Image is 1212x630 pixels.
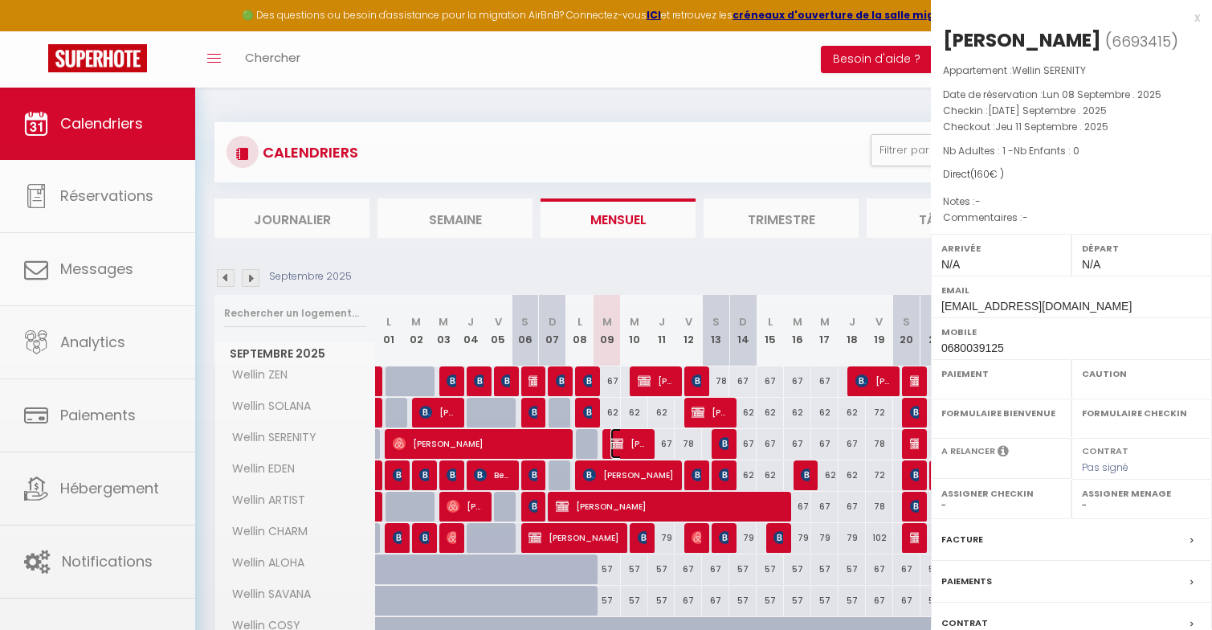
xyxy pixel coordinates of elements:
div: [PERSON_NAME] [943,27,1101,53]
p: Checkin : [943,103,1200,119]
p: Appartement : [943,63,1200,79]
label: Assigner Checkin [941,485,1061,501]
div: Direct [943,167,1200,182]
label: Facture [941,531,983,548]
span: [DATE] Septembre . 2025 [988,104,1107,117]
span: 0680039125 [941,342,1004,354]
label: Assigner Menage [1082,485,1202,501]
button: Ouvrir le widget de chat LiveChat [13,6,61,55]
span: Nb Adultes : 1 - [943,144,1079,157]
label: Caution [1082,366,1202,382]
label: Email [941,282,1202,298]
span: N/A [1082,258,1100,271]
span: N/A [941,258,960,271]
label: Paiement [941,366,1061,382]
span: Pas signé [1082,460,1128,474]
span: Wellin SERENITY [1012,63,1086,77]
i: Sélectionner OUI si vous souhaiter envoyer les séquences de messages post-checkout [998,444,1009,462]
span: 6693415 [1112,31,1171,51]
span: Lun 08 Septembre . 2025 [1043,88,1161,101]
p: Commentaires : [943,210,1200,226]
span: [EMAIL_ADDRESS][DOMAIN_NAME] [941,300,1132,313]
span: Nb Enfants : 0 [1014,144,1079,157]
label: Mobile [941,324,1202,340]
span: ( ) [1105,30,1178,52]
label: Paiements [941,573,992,590]
p: Checkout : [943,119,1200,135]
label: Arrivée [941,240,1061,256]
span: ( € ) [970,167,1004,181]
label: Formulaire Bienvenue [941,405,1061,421]
span: Jeu 11 Septembre . 2025 [995,120,1108,133]
p: Notes : [943,194,1200,210]
label: A relancer [941,444,995,458]
div: x [931,8,1200,27]
span: 160 [974,167,990,181]
p: Date de réservation : [943,87,1200,103]
label: Contrat [1082,444,1128,455]
span: - [975,194,981,208]
span: - [1022,211,1028,224]
label: Formulaire Checkin [1082,405,1202,421]
label: Départ [1082,240,1202,256]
